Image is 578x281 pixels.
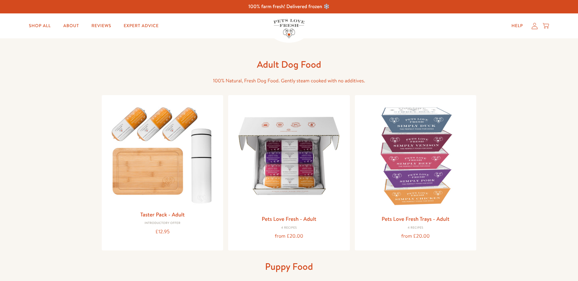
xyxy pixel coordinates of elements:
[213,77,365,84] span: 100% Natural, Fresh Dog Food. Gently steam cooked with no additives.
[262,215,316,223] a: Pets Love Fresh - Adult
[86,20,116,32] a: Reviews
[24,20,56,32] a: Shop All
[107,221,218,225] div: Introductory Offer
[507,20,528,32] a: Help
[189,58,389,70] h1: Adult Dog Food
[140,211,185,218] a: Taster Pack - Adult
[360,232,471,240] div: from £20.00
[189,260,389,273] h1: Puppy Food
[360,226,471,230] div: 4 Recipes
[119,20,164,32] a: Expert Advice
[107,228,218,236] div: £12.95
[233,226,345,230] div: 4 Recipes
[360,100,471,211] img: Pets Love Fresh Trays - Adult
[273,19,305,38] img: Pets Love Fresh
[107,100,218,207] img: Taster Pack - Adult
[382,215,449,223] a: Pets Love Fresh Trays - Adult
[233,100,345,211] img: Pets Love Fresh - Adult
[58,20,84,32] a: About
[233,232,345,240] div: from £20.00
